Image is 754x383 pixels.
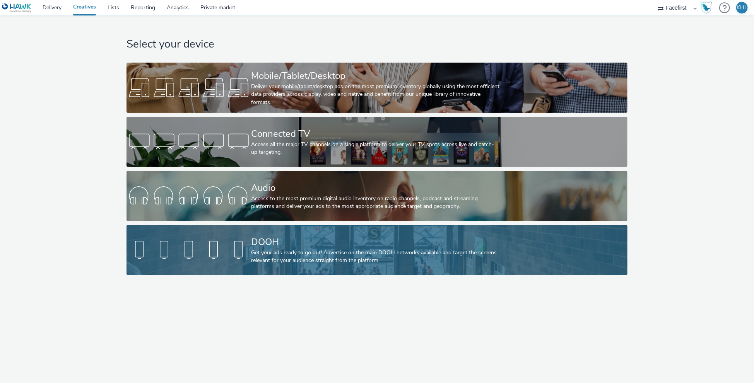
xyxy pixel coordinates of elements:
div: Deliver your mobile/tablet/desktop ads on the most premium inventory globally using the most effi... [251,83,500,106]
a: Hawk Academy [701,2,715,14]
div: Connected TV [251,127,500,141]
div: Mobile/Tablet/Desktop [251,69,500,83]
h1: Select your device [127,37,627,52]
a: AudioAccess to the most premium digital audio inventory on radio channels, podcast and streaming ... [127,171,627,221]
div: Audio [251,181,500,195]
img: Hawk Academy [701,2,712,14]
div: Access all the major TV channels on a single platform to deliver your TV spots across live and ca... [251,141,500,157]
div: Access to the most premium digital audio inventory on radio channels, podcast and streaming platf... [251,195,500,211]
a: Mobile/Tablet/DesktopDeliver your mobile/tablet/desktop ads on the most premium inventory globall... [127,63,627,113]
img: undefined Logo [2,3,32,13]
a: DOOHGet your ads ready to go out! Advertise on the main DOOH networks available and target the sc... [127,225,627,275]
div: DOOH [251,235,500,249]
div: Get your ads ready to go out! Advertise on the main DOOH networks available and target the screen... [251,249,500,265]
div: KHL [737,2,747,14]
a: Connected TVAccess all the major TV channels on a single platform to deliver your TV spots across... [127,117,627,167]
